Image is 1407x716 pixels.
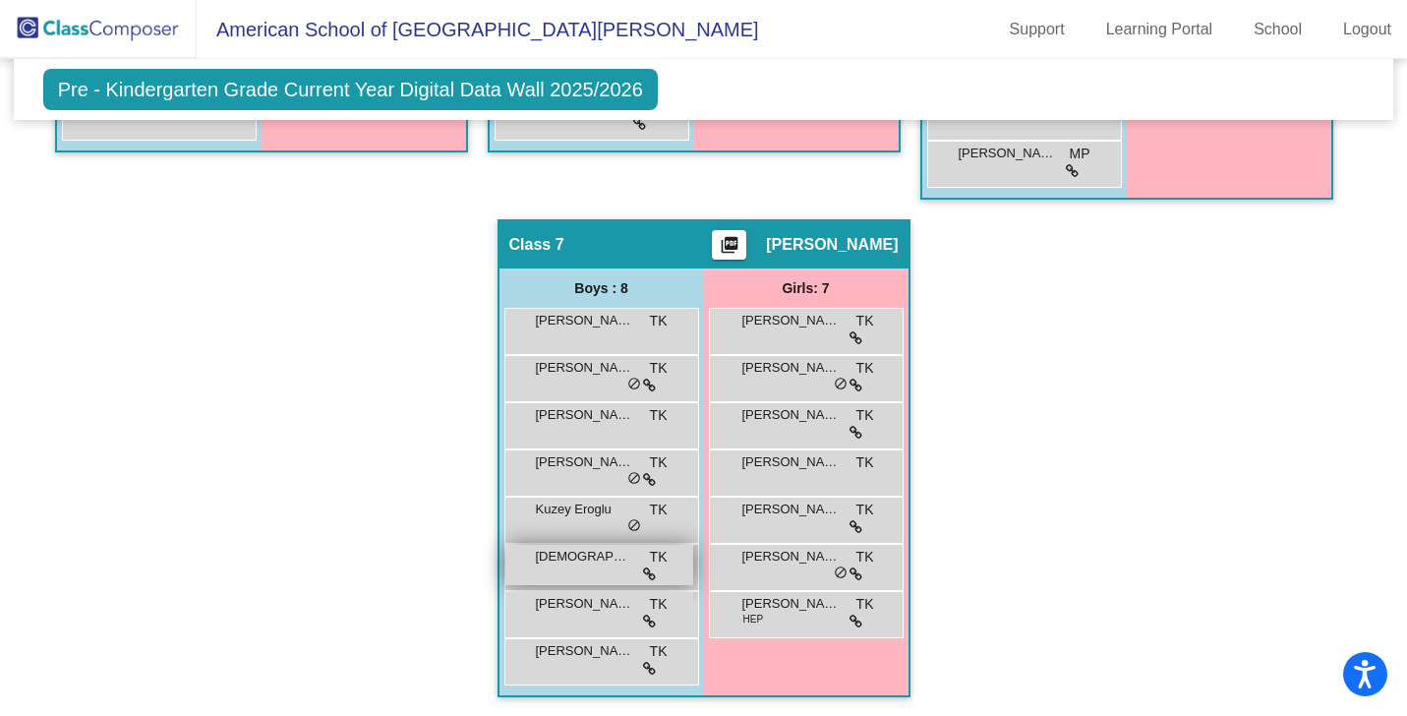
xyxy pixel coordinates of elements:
span: do_not_disturb_alt [627,471,641,487]
span: [PERSON_NAME] [742,547,841,567]
span: TK [650,500,668,520]
a: School [1238,14,1318,45]
span: [PERSON_NAME] [536,452,634,472]
a: Logout [1327,14,1407,45]
span: [DEMOGRAPHIC_DATA][PERSON_NAME] [536,547,634,567]
span: Class 7 [509,235,564,255]
a: Learning Portal [1090,14,1229,45]
div: Boys : 8 [499,268,704,308]
span: TK [856,405,874,426]
span: TK [650,547,668,567]
span: [PERSON_NAME] [536,641,634,661]
mat-icon: picture_as_pdf [718,235,741,263]
span: [PERSON_NAME] [536,594,634,614]
span: [PERSON_NAME] [536,358,634,378]
span: TK [650,405,668,426]
span: [PERSON_NAME] [742,500,841,519]
span: TK [650,358,668,379]
span: TK [856,547,874,567]
span: Kuzey Eroglu [536,500,634,519]
span: TK [650,594,668,615]
span: do_not_disturb_alt [627,377,641,392]
span: [PERSON_NAME] [PERSON_NAME] [536,311,634,330]
span: Pre - Kindergarten Grade Current Year Digital Data Wall 2025/2026 [43,69,658,110]
span: TK [650,452,668,473]
span: TK [856,311,874,331]
span: [PERSON_NAME] [742,405,841,425]
span: TK [856,358,874,379]
span: TK [856,594,874,615]
span: TK [856,500,874,520]
span: do_not_disturb_alt [627,518,641,534]
span: [PERSON_NAME] [742,311,841,330]
span: do_not_disturb_alt [834,377,848,392]
a: Support [994,14,1081,45]
span: [PERSON_NAME] [742,358,841,378]
button: Print Students Details [712,230,746,260]
span: [PERSON_NAME] [959,144,1057,163]
span: American School of [GEOGRAPHIC_DATA][PERSON_NAME] [197,14,759,45]
span: TK [856,452,874,473]
span: [PERSON_NAME] [766,235,898,255]
span: do_not_disturb_alt [834,566,848,581]
div: Girls: 7 [704,268,909,308]
span: MP [1070,144,1090,164]
span: HEP [743,612,764,626]
span: [PERSON_NAME] [742,452,841,472]
span: [PERSON_NAME] [536,405,634,425]
span: TK [650,641,668,662]
span: TK [650,311,668,331]
span: [PERSON_NAME] [742,594,841,614]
